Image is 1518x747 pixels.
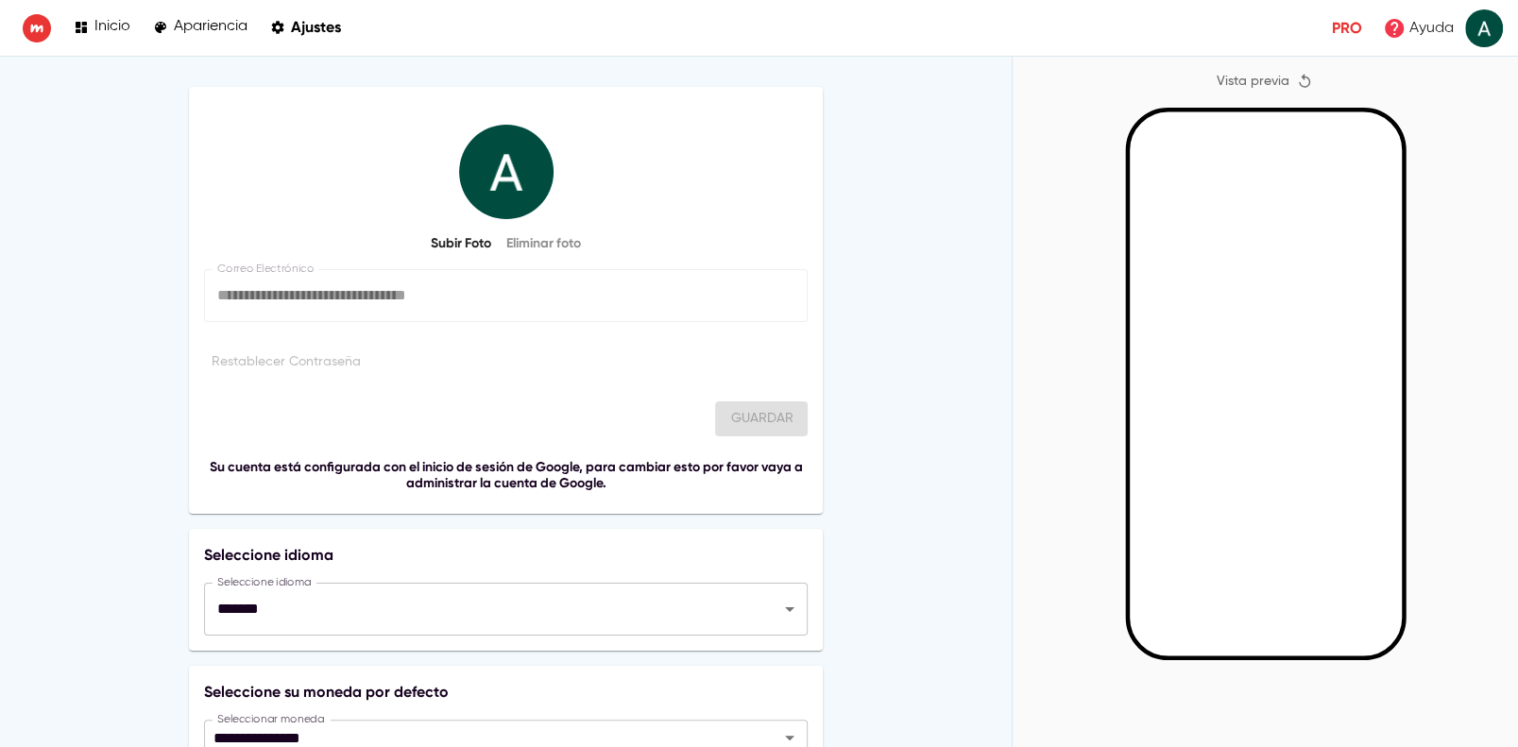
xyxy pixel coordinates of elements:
[431,232,491,256] span: Subir Foto
[1130,112,1402,656] iframe: Mobile Preview
[1465,9,1503,47] img: ACg8ocJ35YtYQDSoal60YMQSdngkSmwHp3GMMm1BWnSFTbQ=s96-c
[291,18,341,36] p: Ajustes
[270,15,341,41] a: Ajustes
[74,15,130,41] a: Inicio
[1332,17,1362,40] p: Pro
[174,18,247,36] p: Apariencia
[1409,17,1454,40] p: Ayuda
[506,232,581,256] span: Eliminar foto
[204,683,449,701] strong: Seleccione su moneda por defecto
[1377,11,1459,45] a: Ayuda
[204,546,333,564] strong: Seleccione idioma
[153,15,247,41] a: Apariencia
[423,227,499,262] button: Subir Foto
[204,459,809,491] div: Su cuenta está configurada con el inicio de sesión de Google, para cambiar esto por favor vaya a ...
[499,227,588,262] button: Eliminar foto
[94,18,130,36] p: Inicio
